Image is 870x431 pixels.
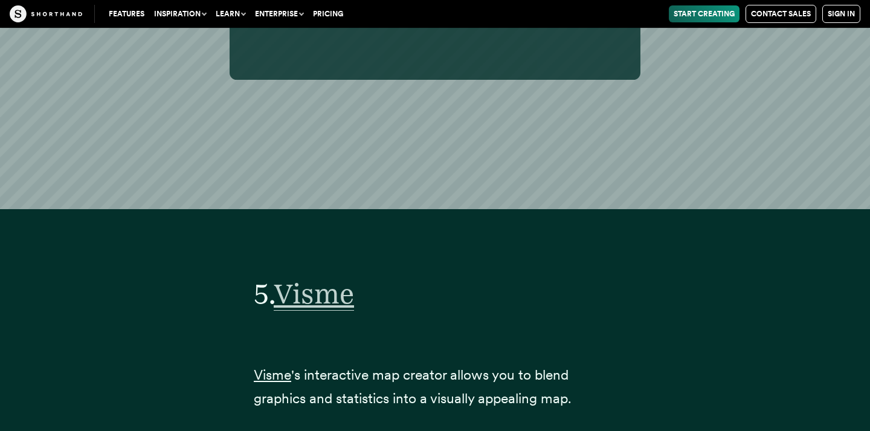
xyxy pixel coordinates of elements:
img: The Craft [10,5,82,22]
a: Visme [274,277,354,310]
a: Contact Sales [746,5,816,23]
a: Sign in [822,5,860,23]
a: Pricing [308,5,348,22]
button: Enterprise [250,5,308,22]
a: Features [104,5,149,22]
a: Start Creating [669,5,739,22]
button: Inspiration [149,5,211,22]
span: 's interactive map creator allows you to blend graphics and statistics into a visually appealing ... [254,366,572,407]
button: Learn [211,5,250,22]
span: 5. [254,277,274,310]
a: Visme [254,366,291,383]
